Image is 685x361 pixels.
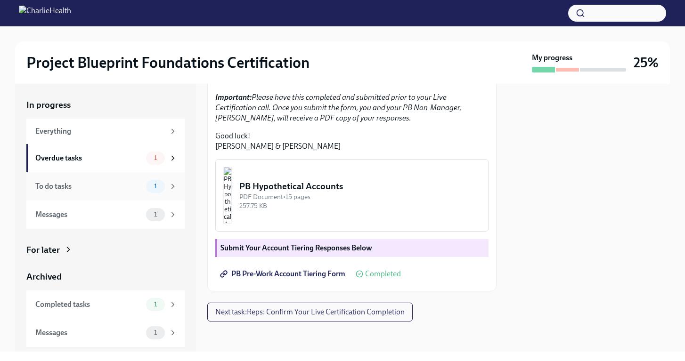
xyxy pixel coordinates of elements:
div: For later [26,244,60,256]
div: 257.75 KB [239,201,481,210]
span: PB Pre-Work Account Tiering Form [222,269,345,279]
a: PB Pre-Work Account Tiering Form [215,265,352,283]
div: Completed tasks [35,299,142,310]
div: PDF Document • 15 pages [239,193,481,201]
a: Messages1 [26,319,185,347]
span: Completed [365,270,401,278]
a: Everything [26,119,185,144]
a: Archived [26,271,185,283]
div: Overdue tasks [35,153,142,163]
span: 1 [148,301,163,308]
span: 1 [148,183,163,190]
a: To do tasks1 [26,172,185,201]
div: PB Hypothetical Accounts [239,180,481,193]
em: Please have this completed and submitted prior to your Live Certification call. Once you submit t... [215,93,461,122]
h2: Project Blueprint Foundations Certification [26,53,310,72]
a: Completed tasks1 [26,290,185,319]
strong: My progress [532,53,572,63]
button: PB Hypothetical AccountsPDF Document•15 pages257.75 KB [215,159,489,232]
span: 1 [148,211,163,218]
a: Overdue tasks1 [26,144,185,172]
div: To do tasks [35,181,142,192]
a: Messages1 [26,201,185,229]
strong: Submit Your Account Tiering Responses Below [220,243,372,252]
div: Messages [35,328,142,338]
div: Messages [35,209,142,220]
span: 1 [148,154,163,161]
button: Next task:Reps: Confirm Your Live Certification Completion [207,303,413,321]
strong: Important: [215,93,252,102]
img: PB Hypothetical Accounts [223,167,232,224]
a: In progress [26,99,185,111]
p: Good luck! [PERSON_NAME] & [PERSON_NAME] [215,131,489,152]
img: CharlieHealth [19,6,71,21]
div: Everything [35,126,165,136]
span: Next task : Reps: Confirm Your Live Certification Completion [215,307,405,317]
h3: 25% [634,54,659,71]
a: For later [26,244,185,256]
span: 1 [148,329,163,336]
